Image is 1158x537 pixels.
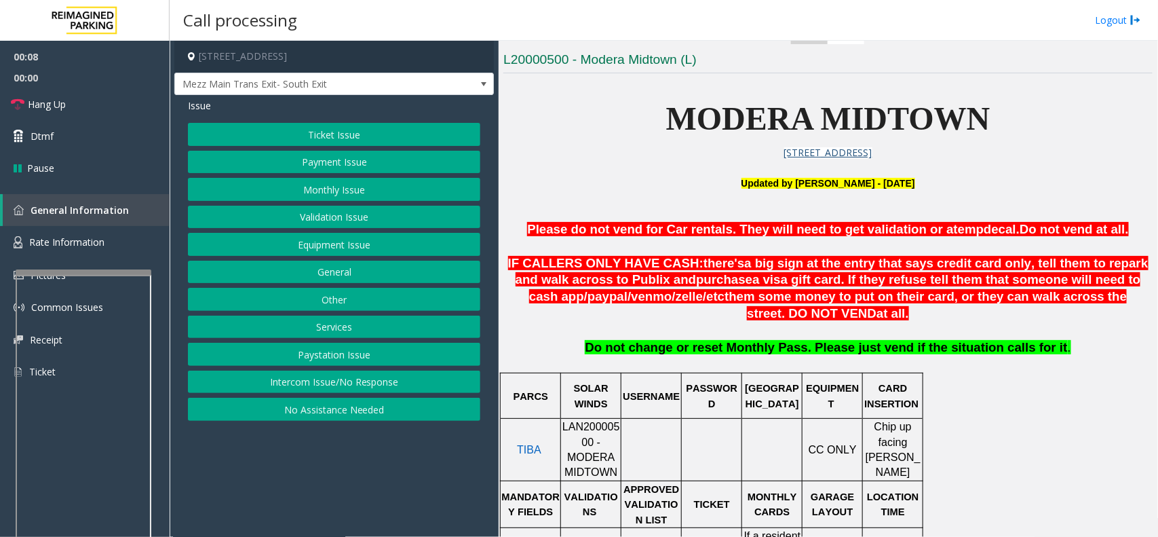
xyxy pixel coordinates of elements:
h3: L20000500 - Modera Midtown (L) [503,51,1153,73]
h3: Call processing [176,3,304,37]
span: decal. [984,222,1020,236]
span: Rate Information [29,236,104,248]
span: Do not vend at all. [1020,222,1129,236]
a: [STREET_ADDRESS] [784,147,872,158]
span: MODERA MIDTOWN [666,100,990,136]
span: them some money to put on their card, or they can walk across the street. DO NOT VEND [725,289,1127,320]
span: MANDATORY FIELDS [502,492,560,517]
span: Do not change or reset Monthly Pass. Please just vend if the situation calls for it [585,340,1067,354]
span: CC ONLY [809,444,857,456]
button: Payment Issue [188,151,480,174]
span: Issue [188,98,211,113]
button: Validation Issue [188,206,480,229]
button: No Assistance Needed [188,398,480,421]
span: USERNAME [623,391,680,402]
span: / [672,289,676,303]
span: VALIDATIONS [564,492,618,517]
img: 'icon' [14,366,22,378]
span: PARCS [514,391,548,402]
span: / [628,289,631,303]
span: IF CALLERS ONLY HAVE CASH: [508,256,703,270]
span: Mezz Main Trans Exit- South Exit [175,73,429,95]
span: LOCATION TIME [867,492,922,517]
span: Please do not vend for Car rentals. They will need to get validation or a [527,222,953,236]
span: Pictures [31,269,66,282]
span: General Information [31,204,129,217]
span: APPROVED VALIDATION LIST [623,484,682,525]
span: temp [954,222,984,236]
a: TIBA [517,445,541,456]
img: 'icon' [14,302,24,313]
img: 'icon' [14,335,23,344]
span: venmo [631,289,672,304]
span: Chip up facing [PERSON_NAME] [866,421,921,478]
font: pdated by [PERSON_NAME] - [DATE] [741,178,915,189]
span: a big sign at the entry that says credit card only, tell them to repark and walk across to Publix... [516,256,1149,287]
button: Ticket Issue [188,123,480,146]
img: 'icon' [14,271,24,280]
span: SOLAR WINDS [574,383,611,409]
button: Monthly Issue [188,178,480,201]
img: 'icon' [14,205,24,215]
span: LAN20000500 - MODERA MIDTOWN [562,421,620,478]
a: General Information [3,194,170,226]
span: Hang Up [28,97,66,111]
button: Services [188,316,480,339]
span: [STREET_ADDRESS] [784,146,872,159]
span: Dtmf [31,129,54,143]
font: U [741,177,748,189]
span: . [1068,340,1071,354]
button: Paystation Issue [188,343,480,366]
span: paypal [587,289,628,304]
span: Pause [27,161,54,175]
span: PASSWORD [686,383,737,409]
h4: [STREET_ADDRESS] [174,41,494,73]
span: at all. [876,306,909,320]
span: / [703,289,706,303]
button: Equipment Issue [188,233,480,256]
span: zelle [676,289,703,304]
button: General [188,261,480,284]
span: there's [703,256,744,270]
span: etc [706,289,725,304]
span: [GEOGRAPHIC_DATA] [745,383,799,409]
span: CARD INSERTION [864,383,919,409]
span: EQUIPMENT [806,383,859,409]
span: GARAGE LAYOUT [811,492,857,517]
button: Intercom Issue/No Response [188,371,480,394]
span: purchase [696,272,752,286]
img: logout [1130,13,1141,27]
button: Other [188,288,480,311]
span: TICKET [694,499,730,510]
span: MONTHLY CARDS [748,492,800,517]
img: 'icon' [14,236,22,248]
span: a visa gift card. If they refuse tell them that someone will need to cash app/ [529,272,1140,303]
a: Logout [1095,13,1141,27]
